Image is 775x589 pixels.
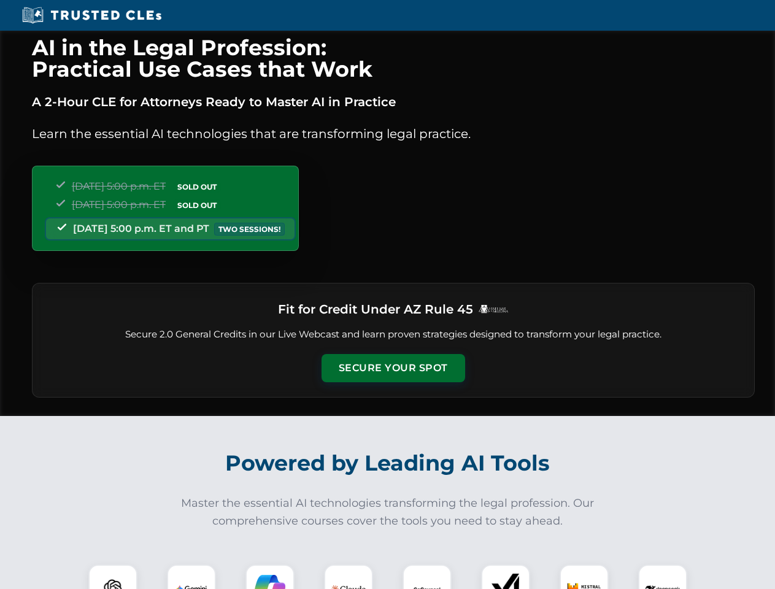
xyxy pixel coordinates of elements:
[32,37,755,80] h1: AI in the Legal Profession: Practical Use Cases that Work
[48,442,728,485] h2: Powered by Leading AI Tools
[173,180,221,193] span: SOLD OUT
[322,354,465,382] button: Secure Your Spot
[47,328,739,342] p: Secure 2.0 General Credits in our Live Webcast and learn proven strategies designed to transform ...
[32,124,755,144] p: Learn the essential AI technologies that are transforming legal practice.
[478,304,509,314] img: Logo
[18,6,165,25] img: Trusted CLEs
[32,92,755,112] p: A 2-Hour CLE for Attorneys Ready to Master AI in Practice
[173,199,221,212] span: SOLD OUT
[278,298,473,320] h3: Fit for Credit Under AZ Rule 45
[72,180,166,192] span: [DATE] 5:00 p.m. ET
[72,199,166,210] span: [DATE] 5:00 p.m. ET
[173,495,603,530] p: Master the essential AI technologies transforming the legal profession. Our comprehensive courses...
